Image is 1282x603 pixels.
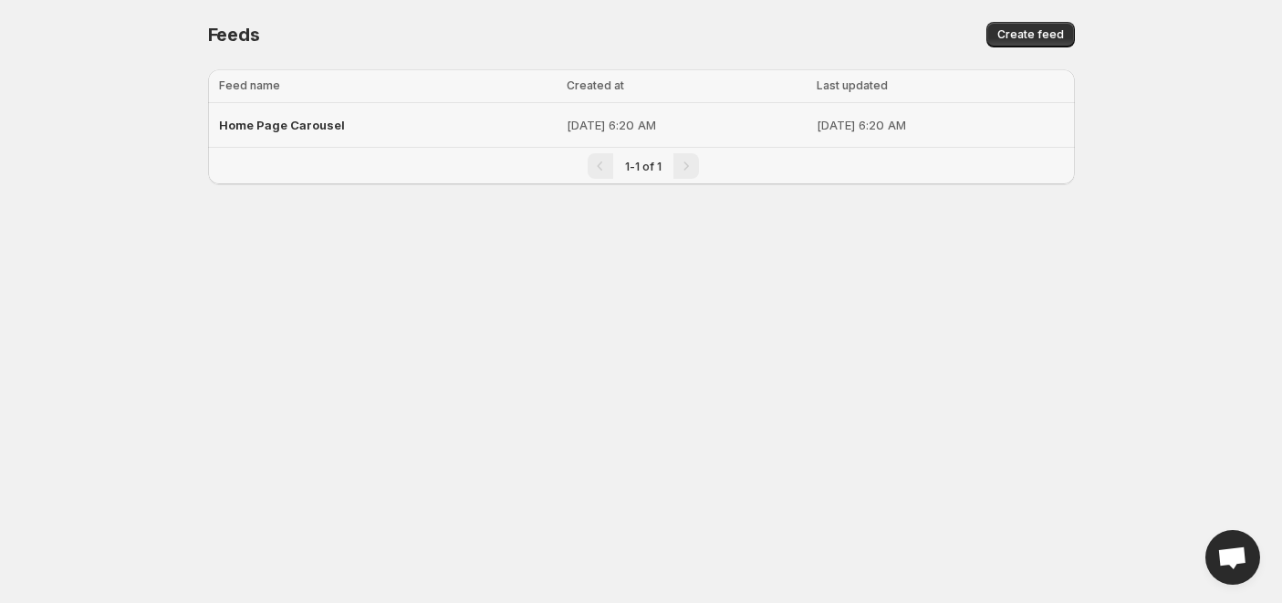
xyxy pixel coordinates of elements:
span: Home Page Carousel [219,118,345,132]
span: 1-1 of 1 [625,160,662,173]
span: Feed name [219,78,280,92]
span: Feeds [208,24,260,46]
span: Last updated [817,78,888,92]
p: [DATE] 6:20 AM [817,116,1064,134]
span: Created at [567,78,624,92]
a: Open chat [1205,530,1260,585]
nav: Pagination [208,147,1075,184]
span: Create feed [997,27,1064,42]
p: [DATE] 6:20 AM [567,116,806,134]
button: Create feed [986,22,1075,47]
